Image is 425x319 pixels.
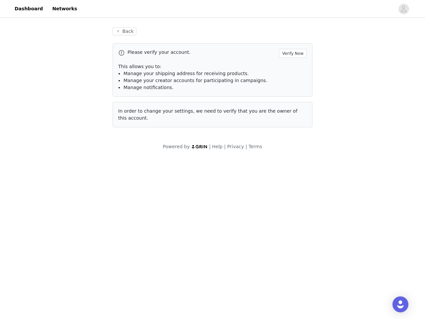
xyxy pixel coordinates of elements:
span: Manage notifications. [124,85,174,90]
a: Help [212,144,223,149]
span: | [209,144,211,149]
span: Manage your shipping address for receiving products. [124,71,249,76]
div: Open Intercom Messenger [392,296,408,312]
a: Dashboard [11,1,47,16]
button: Verify Now [279,49,307,58]
p: This allows you to: [118,63,307,70]
a: Networks [48,1,81,16]
a: Privacy [227,144,244,149]
span: | [245,144,247,149]
button: Back [113,27,136,35]
span: In order to change your settings, we need to verify that you are the owner of this account. [118,108,297,121]
span: Manage your creator accounts for participating in campaigns. [124,78,267,83]
p: Please verify your account. [127,49,276,56]
div: avatar [400,4,407,14]
img: logo [191,145,208,149]
span: Powered by [163,144,190,149]
a: Terms [248,144,262,149]
span: | [224,144,226,149]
